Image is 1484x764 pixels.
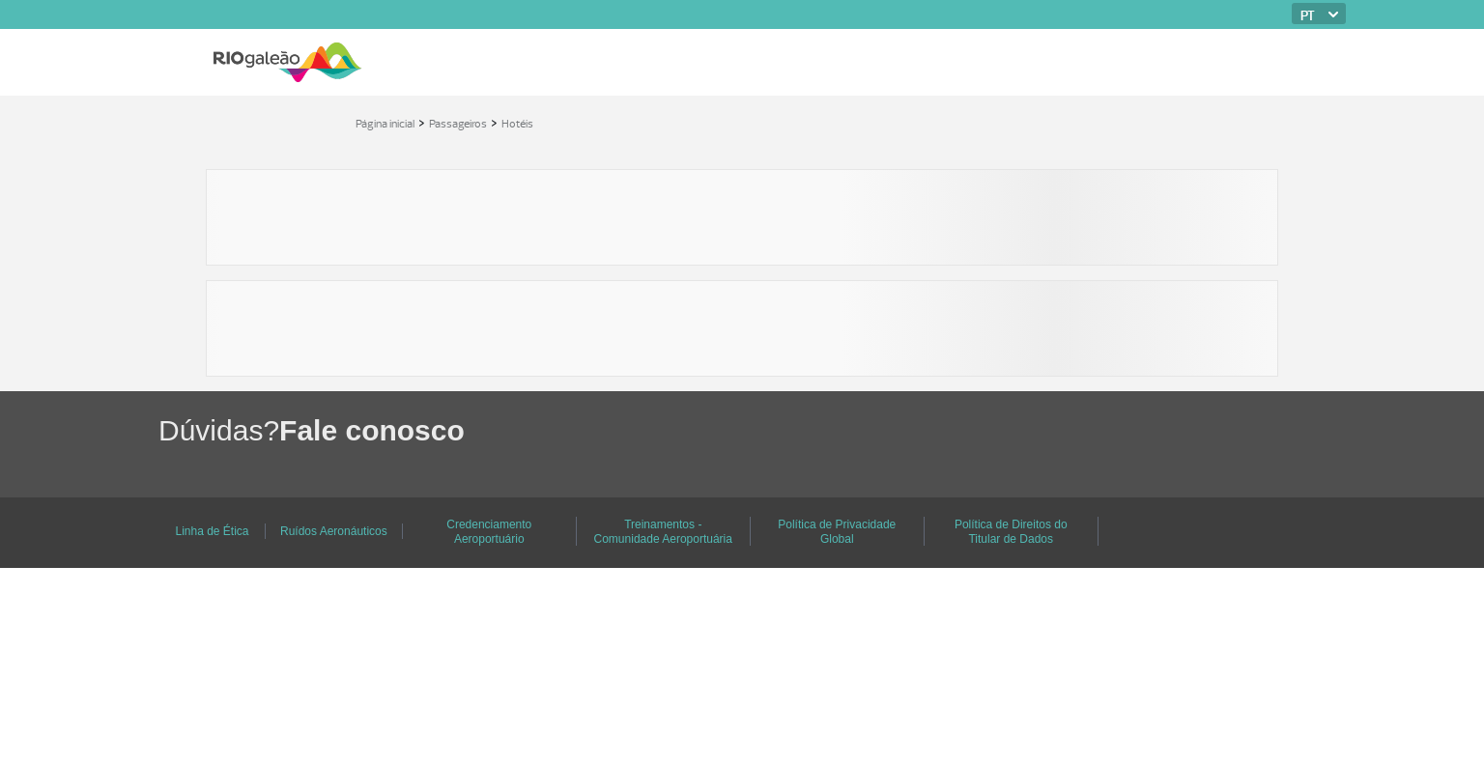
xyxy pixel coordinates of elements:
[175,518,248,545] a: Linha de Ética
[418,111,425,133] a: >
[491,111,498,133] a: >
[446,511,531,552] a: Credenciamento Aeroportuário
[356,117,414,131] a: Página inicial
[158,410,1484,450] h1: Dúvidas?
[429,117,487,131] a: Passageiros
[501,117,533,131] a: Hotéis
[778,511,896,552] a: Política de Privacidade Global
[594,511,732,552] a: Treinamentos - Comunidade Aeroportuária
[279,414,465,446] span: Fale conosco
[955,511,1068,552] a: Política de Direitos do Titular de Dados
[280,518,387,545] a: Ruídos Aeronáuticos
